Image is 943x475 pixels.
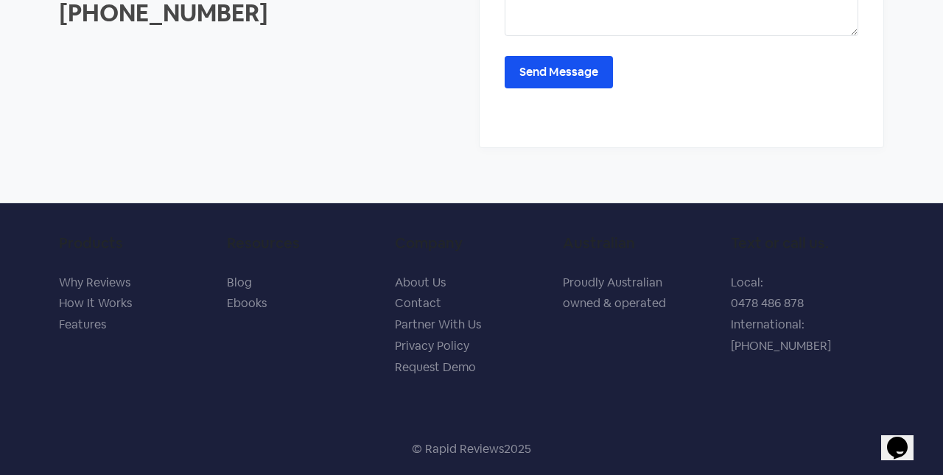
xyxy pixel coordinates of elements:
[59,234,212,252] h5: Products
[59,275,130,290] a: Why Reviews
[59,317,106,332] a: Features
[227,275,252,290] a: Blog
[731,234,884,252] h5: Text or call us.
[395,317,481,332] a: Partner With Us
[412,440,504,458] p: © Rapid Reviews
[227,234,380,252] h5: Resources
[881,416,928,460] iframe: chat widget
[227,295,267,311] a: Ebooks
[59,295,132,311] a: How It Works
[504,440,531,458] div: 2025
[505,56,613,88] input: Send Message
[395,275,446,290] a: About Us
[731,272,884,357] p: Local: 0478 486 878 International: [PHONE_NUMBER]
[395,359,476,375] a: Request Demo
[395,338,469,353] a: Privacy Policy
[563,272,716,315] p: Proudly Australian owned & operated
[563,234,716,252] h5: Australian
[395,234,548,252] h5: Company
[395,295,441,311] a: Contact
